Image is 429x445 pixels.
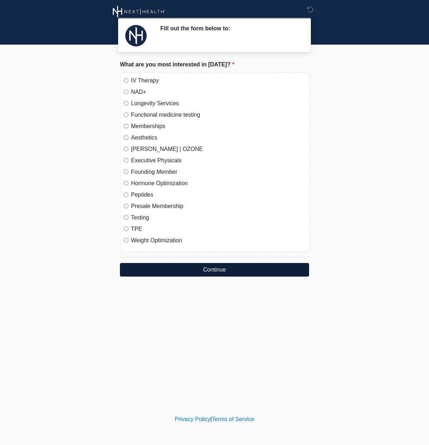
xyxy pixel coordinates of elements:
[131,99,305,108] label: Longevity Services
[131,76,305,85] label: IV Therapy
[124,78,128,83] input: IV Therapy
[113,5,165,18] img: Next Health Wellness Logo
[124,90,128,94] input: NAD+
[131,156,305,165] label: Executive Physicals
[131,168,305,176] label: Founding Member
[125,25,147,46] img: Agent Avatar
[212,416,254,422] a: Terms of Service
[124,238,128,243] input: Weight Optimization
[124,135,128,140] input: Aesthetics
[131,202,305,211] label: Presale Membership
[124,124,128,128] input: Memberships
[120,60,234,69] label: What are you most interested in [DATE]?
[124,227,128,231] input: TPE
[124,158,128,163] input: Executive Physicals
[131,213,305,222] label: Testing
[124,147,128,151] input: [PERSON_NAME] | OZONE
[131,88,305,96] label: NAD+
[131,225,305,233] label: TPE
[124,112,128,117] input: Functional medicine testing
[131,145,305,153] label: [PERSON_NAME] | OZONE
[160,25,298,32] h2: Fill out the form below to:
[124,215,128,220] input: Testing
[175,416,211,422] a: Privacy Policy
[131,191,305,199] label: Peptides
[131,236,305,245] label: Weight Optimization
[124,170,128,174] input: Founding Member
[131,111,305,119] label: Functional medicine testing
[210,416,212,422] a: |
[124,181,128,186] input: Hormone Optimization
[131,133,305,142] label: Aesthetics
[124,204,128,208] input: Presale Membership
[120,263,309,277] button: Continue
[131,179,305,188] label: Hormone Optimization
[131,122,305,131] label: Memberships
[124,101,128,106] input: Longevity Services
[124,192,128,197] input: Peptides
